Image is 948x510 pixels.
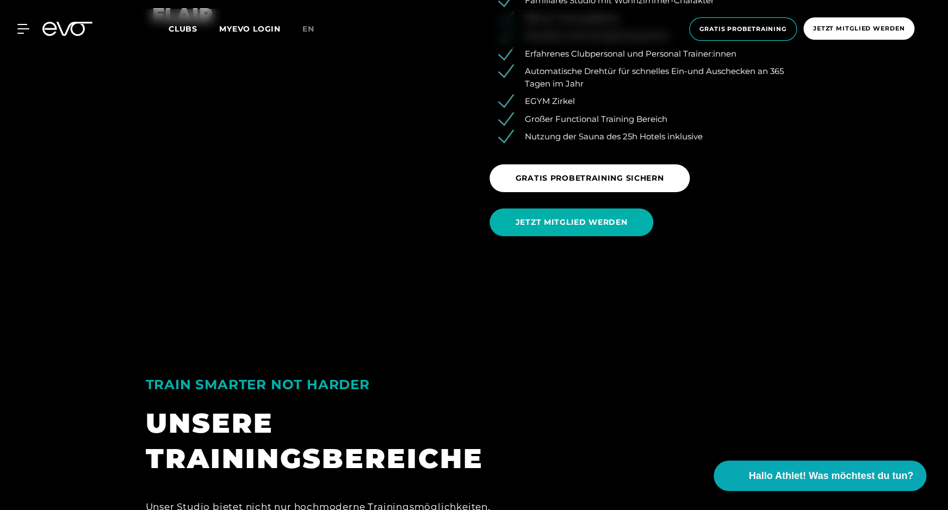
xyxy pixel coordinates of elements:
[506,131,796,143] li: Nutzung der Sauna des 25h Hotels inklusive
[516,217,628,228] span: JETZT MITGLIED WERDEN
[302,23,327,35] a: en
[490,156,695,200] a: GRATIS PROBETRAINING SICHERN
[714,460,926,491] button: Hallo Athlet! Was möchtest du tun?
[506,48,796,60] li: Erfahrenes Clubpersonal und Personal Trainer:innen
[506,95,796,108] li: EGYM Zirkel
[146,405,520,476] div: UNSERE TRAININGSBEREICHE
[219,24,281,34] a: MYEVO LOGIN
[169,23,219,34] a: Clubs
[302,24,314,34] span: en
[506,113,796,126] li: Großer Functional Training Bereich
[516,173,664,184] span: GRATIS PROBETRAINING SICHERN
[490,200,658,244] a: JETZT MITGLIED WERDEN
[169,24,197,34] span: Clubs
[813,24,904,33] span: Jetzt Mitglied werden
[748,469,913,483] span: Hallo Athlet! Was möchtest du tun?
[800,17,918,41] a: Jetzt Mitglied werden
[699,24,786,34] span: Gratis Probetraining
[146,372,520,397] div: TRAIN SMARTER NOT HARDER
[506,65,796,90] li: Automatische Drehtür für schnelles Ein-und Auschecken an 365 Tagen im Jahr
[686,17,800,41] a: Gratis Probetraining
